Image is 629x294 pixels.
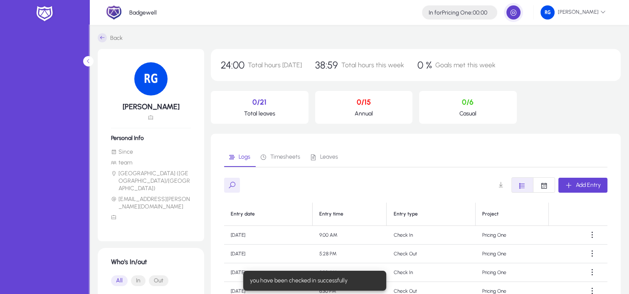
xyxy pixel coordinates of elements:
td: Check In [387,263,475,282]
li: [GEOGRAPHIC_DATA] ([GEOGRAPHIC_DATA]/[GEOGRAPHIC_DATA]) [111,170,191,192]
button: [PERSON_NAME] [534,5,612,20]
div: Project [482,211,498,217]
td: Pricing One [476,245,549,263]
p: 0/15 [322,98,406,107]
img: 133.png [540,5,555,20]
h4: Pricing One [429,9,487,16]
button: All [111,275,128,286]
div: Project [482,211,542,217]
span: Add Entry [576,181,601,189]
div: Entry type [393,211,468,217]
span: 0 % [417,59,432,71]
th: Entry time [313,203,387,226]
li: team [111,159,191,167]
img: 133.png [134,62,168,96]
span: Goals met this week [435,61,496,69]
a: Timesheets [256,147,306,167]
td: 9:00 AM [313,226,387,245]
a: Logs [224,147,256,167]
img: white-logo.png [34,5,55,22]
td: Pricing One [476,226,549,245]
div: Entry type [393,211,417,217]
p: Annual [322,110,406,117]
a: Leaves [306,147,343,167]
td: Check In [387,226,475,245]
img: 2.png [106,5,122,20]
mat-button-toggle-group: Font Style [111,272,191,289]
td: 9:30 AM [313,263,387,282]
td: 5:28 PM [313,245,387,263]
h5: [PERSON_NAME] [111,102,191,111]
td: [DATE] [224,226,313,245]
span: Timesheets [270,154,300,160]
p: Casual [426,110,510,117]
p: Badgewell [129,9,157,16]
span: Logs [239,154,250,160]
span: In for [429,9,442,16]
span: Leaves [320,154,338,160]
td: [DATE] [224,245,313,263]
mat-button-toggle-group: Font Style [511,177,555,193]
p: Total leaves [217,110,302,117]
li: [EMAIL_ADDRESS][PERSON_NAME][DOMAIN_NAME] [111,196,191,211]
td: Pricing One [476,263,549,282]
span: [PERSON_NAME] [540,5,606,20]
div: Entry date [231,211,306,217]
button: Add Entry [558,178,607,193]
span: 38:59 [315,59,338,71]
td: [DATE] [224,263,313,282]
span: 00:00 [473,9,487,16]
p: 0/6 [426,98,510,107]
div: Entry date [231,211,255,217]
p: 0/21 [217,98,302,107]
button: In [131,275,146,286]
li: Since [111,148,191,156]
button: Out [149,275,168,286]
div: you have been checked in successfully [243,271,383,291]
span: 24:00 [221,59,244,71]
span: Total hours this week [341,61,404,69]
td: Check Out [387,245,475,263]
h6: Personal Info [111,135,191,142]
span: : [471,9,473,16]
a: Back [98,33,123,42]
h1: Who's In/out [111,258,191,266]
span: Total hours [DATE] [248,61,302,69]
